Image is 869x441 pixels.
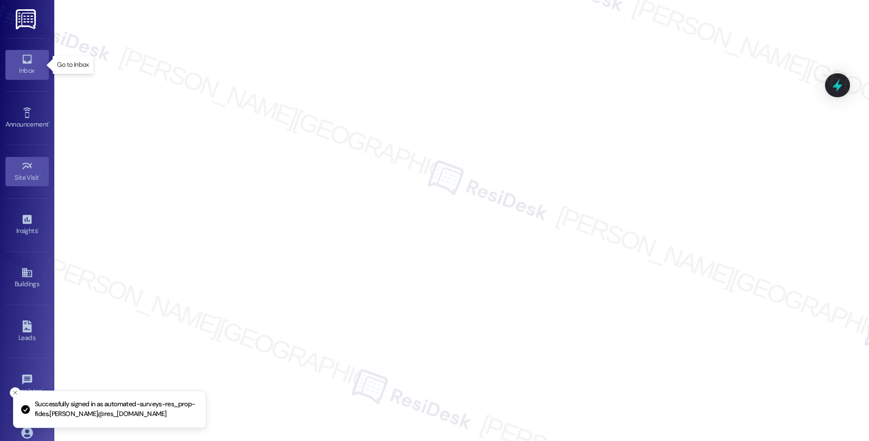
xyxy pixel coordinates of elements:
a: Templates • [5,370,49,400]
span: • [48,119,50,127]
a: Leads [5,317,49,346]
span: • [37,225,39,233]
p: Go to Inbox [57,60,89,70]
button: Close toast [10,387,21,398]
a: Site Visit • [5,157,49,186]
a: Inbox [5,50,49,79]
a: Insights • [5,210,49,240]
p: Successfully signed in as automated-surveys-res_prop-fides.[PERSON_NAME]@res_[DOMAIN_NAME] [35,400,197,419]
span: • [39,172,41,180]
img: ResiDesk Logo [16,9,38,29]
a: Buildings [5,263,49,293]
